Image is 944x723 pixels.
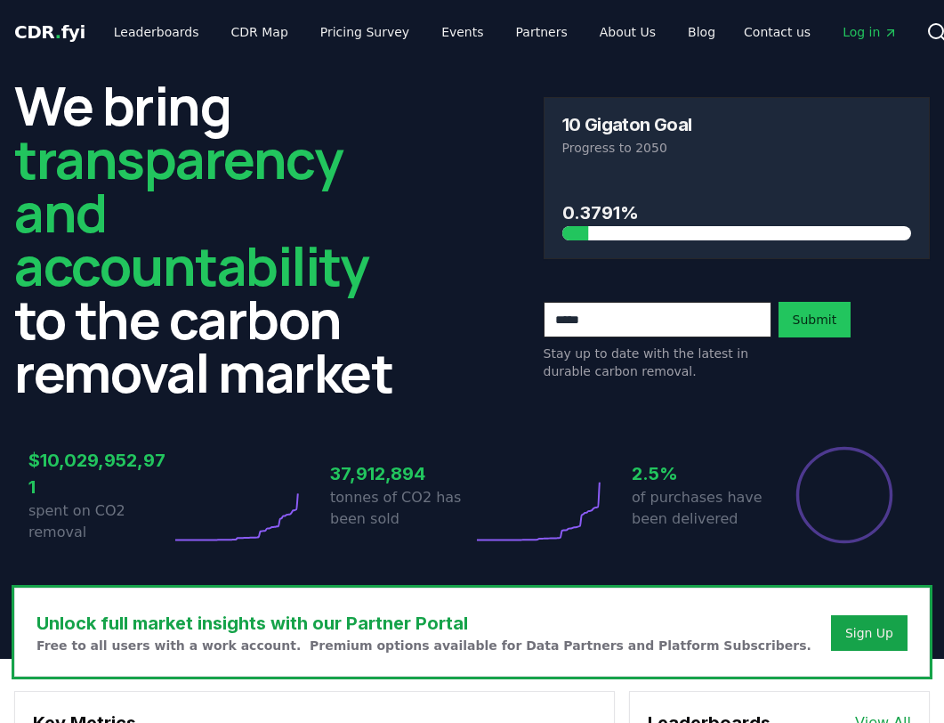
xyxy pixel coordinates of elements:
[14,20,85,45] a: CDR.fyi
[306,16,424,48] a: Pricing Survey
[502,16,582,48] a: Partners
[36,637,811,654] p: Free to all users with a work account. Premium options available for Data Partners and Platform S...
[55,21,61,43] span: .
[36,610,811,637] h3: Unlock full market insights with our Partner Portal
[845,624,893,642] a: Sign Up
[795,445,894,545] div: Percentage of sales delivered
[28,500,171,543] p: spent on CO2 removal
[674,16,730,48] a: Blog
[562,139,912,157] p: Progress to 2050
[427,16,497,48] a: Events
[14,21,85,43] span: CDR fyi
[100,16,730,48] nav: Main
[217,16,303,48] a: CDR Map
[562,116,692,134] h3: 10 Gigaton Goal
[100,16,214,48] a: Leaderboards
[843,23,898,41] span: Log in
[562,199,912,226] h3: 0.3791%
[779,302,851,337] button: Submit
[828,16,912,48] a: Log in
[330,460,472,487] h3: 37,912,894
[730,16,825,48] a: Contact us
[14,78,401,399] h2: We bring to the carbon removal market
[544,345,771,380] p: Stay up to date with the latest in durable carbon removal.
[585,16,670,48] a: About Us
[730,16,912,48] nav: Main
[14,122,368,302] span: transparency and accountability
[632,460,774,487] h3: 2.5%
[28,447,171,500] h3: $10,029,952,971
[831,615,908,651] button: Sign Up
[632,487,774,530] p: of purchases have been delivered
[330,487,472,530] p: tonnes of CO2 has been sold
